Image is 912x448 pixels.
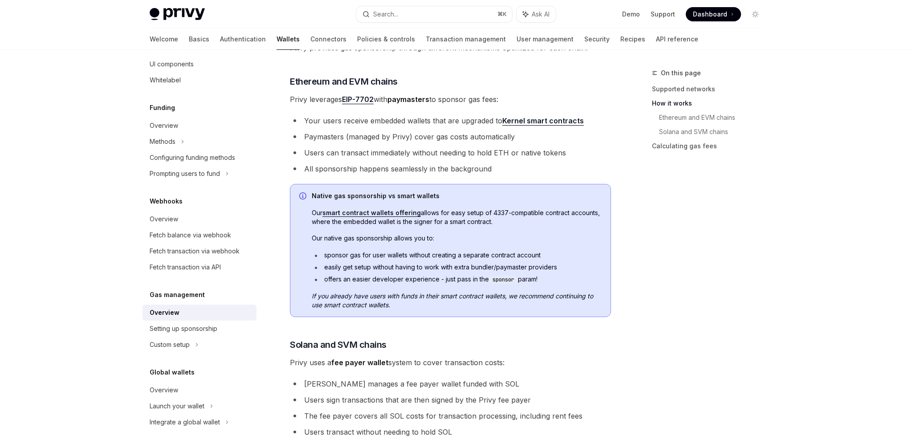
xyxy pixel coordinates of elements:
strong: Native gas sponsorship vs smart wallets [312,192,440,200]
a: Overview [142,211,256,227]
a: Authentication [220,29,266,50]
li: Users sign transactions that are then signed by the Privy fee payer [290,394,611,406]
span: Ethereum and EVM chains [290,75,398,88]
h5: Gas management [150,289,205,300]
li: Users transact without needing to hold SOL [290,426,611,438]
a: Security [584,29,610,50]
div: Fetch transaction via API [150,262,221,273]
div: Whitelabel [150,75,181,86]
a: Support [651,10,675,19]
li: All sponsorship happens seamlessly in the background [290,163,611,175]
a: Transaction management [426,29,506,50]
a: smart contract wallets offering [322,209,421,217]
span: Our native gas sponsorship allows you to: [312,234,602,243]
a: Welcome [150,29,178,50]
div: Custom setup [150,339,190,350]
code: sponsor [489,275,518,284]
div: Prompting users to fund [150,168,220,179]
li: easily get setup without having to work with extra bundler/paymaster providers [312,263,602,272]
span: ⌘ K [497,11,507,18]
a: Ethereum and EVM chains [659,110,769,125]
li: [PERSON_NAME] manages a fee payer wallet funded with SOL [290,378,611,390]
span: Ask AI [532,10,550,19]
a: Overview [142,118,256,134]
li: Your users receive embedded wallets that are upgraded to [290,114,611,127]
a: Kernel smart contracts [502,116,584,126]
div: Configuring funding methods [150,152,235,163]
h5: Funding [150,102,175,113]
a: Fetch balance via webhook [142,227,256,243]
a: Connectors [310,29,346,50]
a: Overview [142,305,256,321]
div: Setting up sponsorship [150,323,217,334]
div: Launch your wallet [150,401,204,411]
strong: fee payer wallet [331,358,388,367]
span: Solana and SVM chains [290,338,387,351]
a: Whitelabel [142,72,256,88]
li: Users can transact immediately without needing to hold ETH or native tokens [290,147,611,159]
a: EIP-7702 [342,95,374,104]
div: Overview [150,214,178,224]
div: Overview [150,307,179,318]
button: Toggle dark mode [748,7,762,21]
a: Recipes [620,29,645,50]
li: Paymasters (managed by Privy) cover gas costs automatically [290,130,611,143]
button: Search...⌘K [356,6,512,22]
svg: Info [299,192,308,201]
a: API reference [656,29,698,50]
a: Basics [189,29,209,50]
a: UI components [142,56,256,72]
div: Search... [373,9,398,20]
a: Fetch transaction via webhook [142,243,256,259]
div: Overview [150,385,178,395]
a: Supported networks [652,82,769,96]
a: Solana and SVM chains [659,125,769,139]
span: Our allows for easy setup of 4337-compatible contract accounts, where the embedded wallet is the ... [312,208,602,226]
img: light logo [150,8,205,20]
div: Overview [150,120,178,131]
li: The fee payer covers all SOL costs for transaction processing, including rent fees [290,410,611,422]
div: Fetch balance via webhook [150,230,231,240]
a: Demo [622,10,640,19]
a: Dashboard [686,7,741,21]
li: sponsor gas for user wallets without creating a separate contract account [312,251,602,260]
strong: paymasters [387,95,429,104]
h5: Webhooks [150,196,183,207]
a: Calculating gas fees [652,139,769,153]
em: If you already have users with funds in their smart contract wallets, we recommend continuing to ... [312,292,593,309]
span: On this page [661,68,701,78]
div: Methods [150,136,175,147]
span: Privy uses a system to cover transaction costs: [290,356,611,369]
a: Setting up sponsorship [142,321,256,337]
a: Policies & controls [357,29,415,50]
a: User management [517,29,574,50]
h5: Global wallets [150,367,195,378]
li: offers an easier developer experience - just pass in the param! [312,275,602,284]
a: Overview [142,382,256,398]
div: UI components [150,59,194,69]
a: How it works [652,96,769,110]
a: Configuring funding methods [142,150,256,166]
span: Privy leverages with to sponsor gas fees: [290,93,611,106]
button: Ask AI [517,6,556,22]
a: Wallets [277,29,300,50]
div: Integrate a global wallet [150,417,220,428]
span: Dashboard [693,10,727,19]
div: Fetch transaction via webhook [150,246,240,257]
a: Fetch transaction via API [142,259,256,275]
